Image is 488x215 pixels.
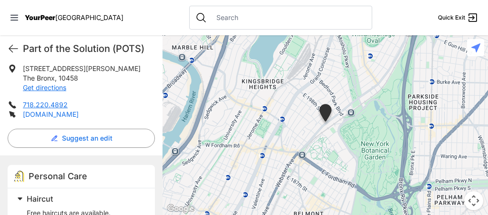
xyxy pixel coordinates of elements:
[59,74,78,82] span: 10458
[29,171,87,181] span: Personal Care
[165,203,196,215] img: Google
[55,13,123,21] span: [GEOGRAPHIC_DATA]
[23,101,68,109] a: 718.220.4892
[438,12,478,23] a: Quick Exit
[438,14,465,21] span: Quick Exit
[8,129,155,148] button: Suggest an edit
[165,203,196,215] a: Open this area in Google Maps (opens a new window)
[23,74,55,82] span: The Bronx
[23,83,66,92] a: Get directions
[317,104,334,125] div: Webster Avenue
[25,13,55,21] span: YourPeer
[464,191,483,210] button: Map camera controls
[27,194,53,204] span: Haircut
[23,64,141,72] span: [STREET_ADDRESS][PERSON_NAME]
[23,42,155,55] h1: Part of the Solution (POTS)
[62,133,112,143] span: Suggest an edit
[25,15,123,20] a: YourPeer[GEOGRAPHIC_DATA]
[23,110,79,118] a: [DOMAIN_NAME]
[211,13,366,22] input: Search
[55,74,57,82] span: ,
